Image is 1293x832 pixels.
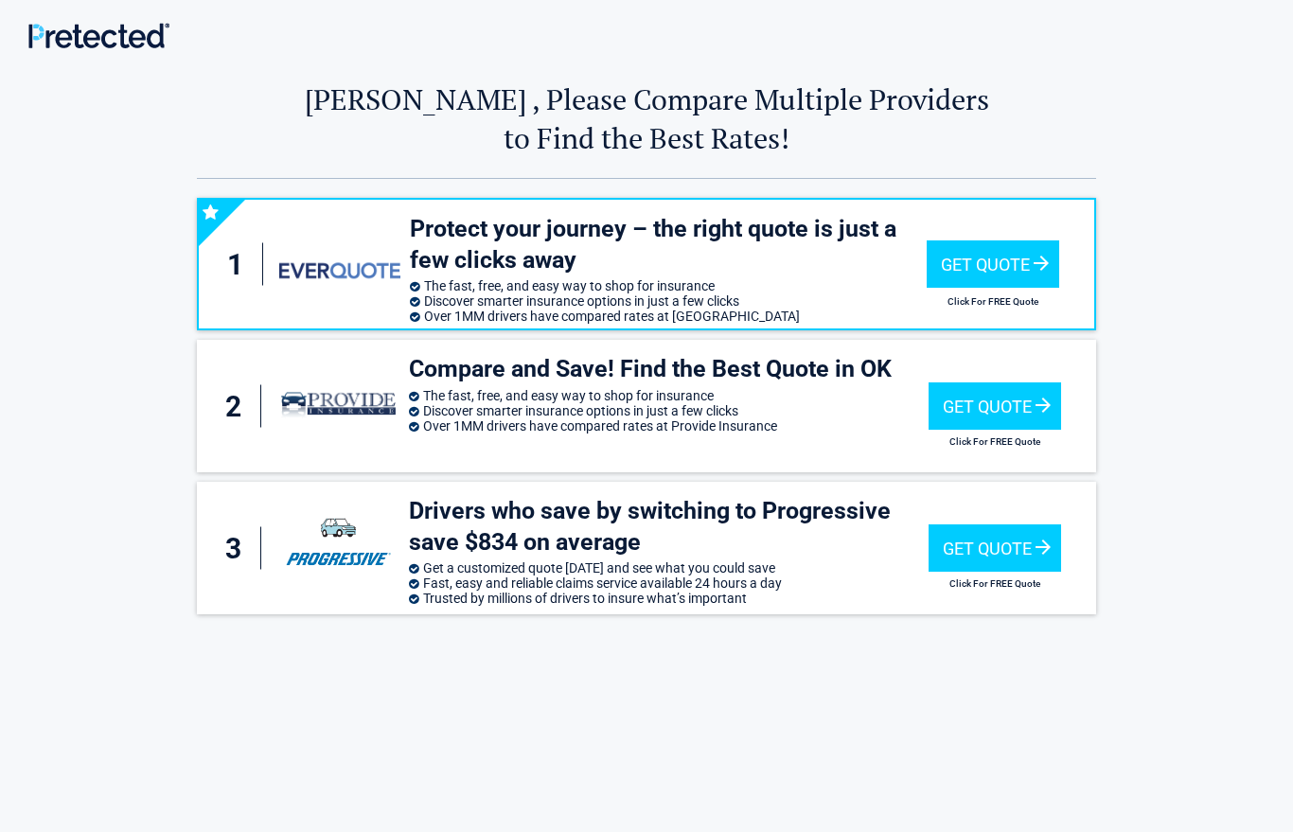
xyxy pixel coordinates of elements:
[409,354,928,385] h3: Compare and Save! Find the Best Quote in OK
[279,262,400,278] img: everquote's logo
[410,293,927,309] li: Discover smarter insurance options in just a few clicks
[410,214,927,275] h3: Protect your journey – the right quote is just a few clicks away
[929,524,1061,572] div: Get Quote
[216,385,261,428] div: 2
[409,403,928,418] li: Discover smarter insurance options in just a few clicks
[409,575,928,591] li: Fast, easy and reliable claims service available 24 hours a day
[929,382,1061,430] div: Get Quote
[409,496,928,558] h3: Drivers who save by switching to Progressive save $834 on average
[409,388,928,403] li: The fast, free, and easy way to shop for insurance
[216,527,261,570] div: 3
[409,591,928,606] li: Trusted by millions of drivers to insure what’s important
[218,243,263,286] div: 1
[197,80,1096,157] h2: [PERSON_NAME] , Please Compare Multiple Providers to Find the Best Rates!
[927,296,1059,307] h2: Click For FREE Quote
[409,418,928,434] li: Over 1MM drivers have compared rates at Provide Insurance
[929,436,1061,447] h2: Click For FREE Quote
[277,519,399,577] img: progressive's logo
[409,560,928,575] li: Get a customized quote [DATE] and see what you could save
[410,309,927,324] li: Over 1MM drivers have compared rates at [GEOGRAPHIC_DATA]
[28,23,169,48] img: Main Logo
[277,377,399,435] img: provide-insurance's logo
[929,578,1061,589] h2: Click For FREE Quote
[927,240,1059,288] div: Get Quote
[410,278,927,293] li: The fast, free, and easy way to shop for insurance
